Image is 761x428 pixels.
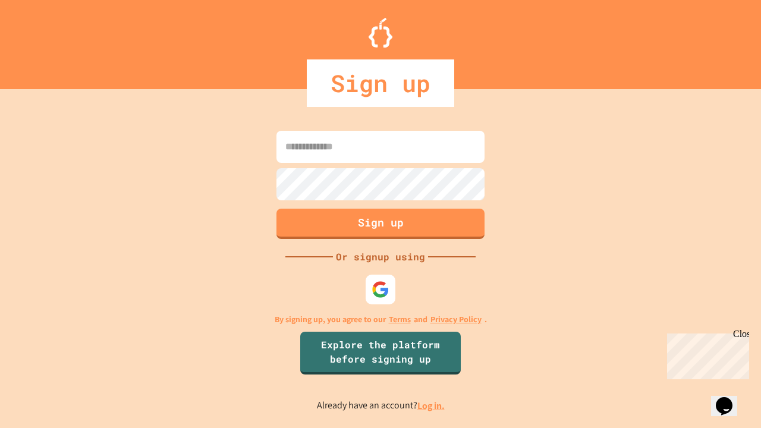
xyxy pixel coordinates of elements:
[369,18,392,48] img: Logo.svg
[430,313,482,326] a: Privacy Policy
[300,332,461,374] a: Explore the platform before signing up
[333,250,428,264] div: Or signup using
[711,380,749,416] iframe: chat widget
[389,313,411,326] a: Terms
[5,5,82,75] div: Chat with us now!Close
[307,59,454,107] div: Sign up
[275,313,487,326] p: By signing up, you agree to our and .
[662,329,749,379] iframe: chat widget
[417,399,445,412] a: Log in.
[317,398,445,413] p: Already have an account?
[276,209,485,239] button: Sign up
[372,281,389,298] img: google-icon.svg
